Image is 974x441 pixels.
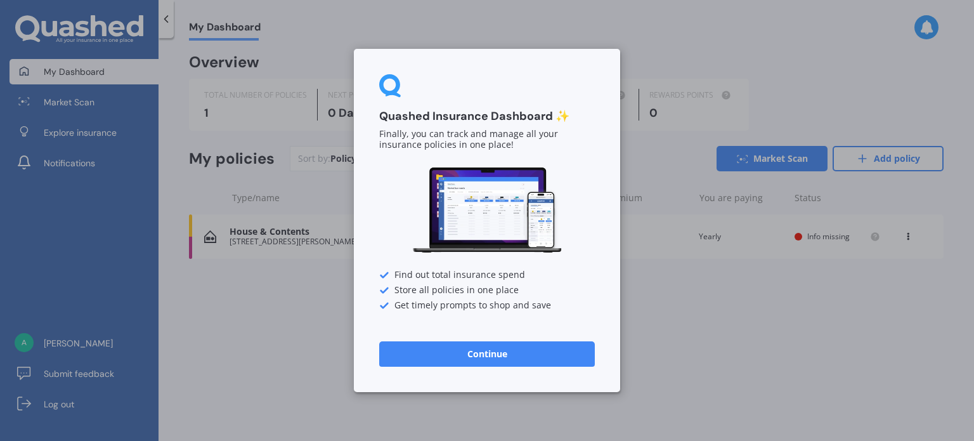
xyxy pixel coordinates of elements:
[379,129,595,151] p: Finally, you can track and manage all your insurance policies in one place!
[379,270,595,280] div: Find out total insurance spend
[379,301,595,311] div: Get timely prompts to shop and save
[411,166,563,255] img: Dashboard
[379,109,595,124] h3: Quashed Insurance Dashboard ✨
[379,286,595,296] div: Store all policies in one place
[379,341,595,367] button: Continue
